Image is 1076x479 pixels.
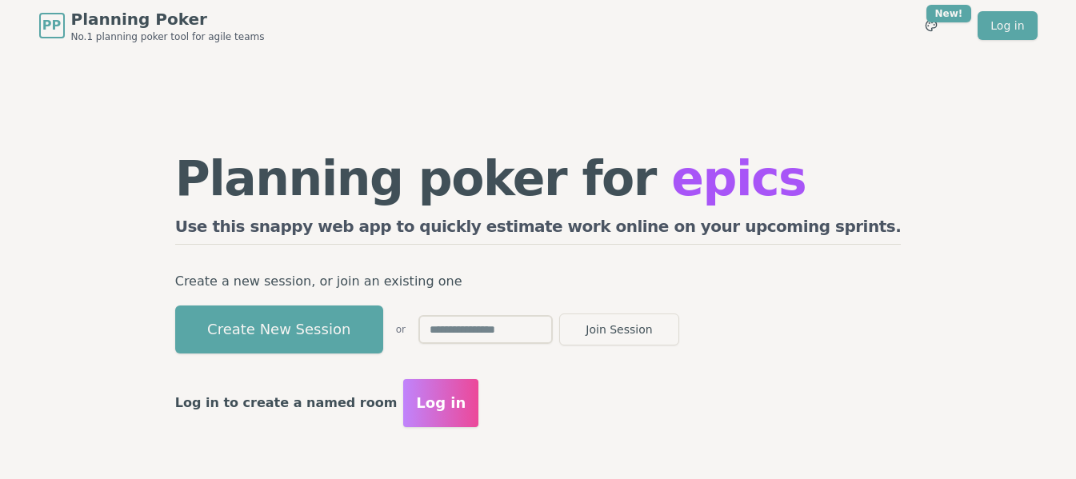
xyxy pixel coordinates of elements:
span: or [396,323,406,336]
span: Log in [416,392,466,414]
p: Create a new session, or join an existing one [175,270,902,293]
button: Log in [403,379,478,427]
button: New! [917,11,946,40]
button: Join Session [559,313,679,345]
p: Log in to create a named room [175,392,398,414]
span: PP [42,16,61,35]
span: epics [671,150,806,206]
span: Planning Poker [71,8,265,30]
h1: Planning poker for [175,154,902,202]
a: Log in [978,11,1037,40]
div: New! [926,5,972,22]
h2: Use this snappy web app to quickly estimate work online on your upcoming sprints. [175,215,902,245]
button: Create New Session [175,305,383,353]
a: PPPlanning PokerNo.1 planning poker tool for agile teams [39,8,265,43]
span: No.1 planning poker tool for agile teams [71,30,265,43]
